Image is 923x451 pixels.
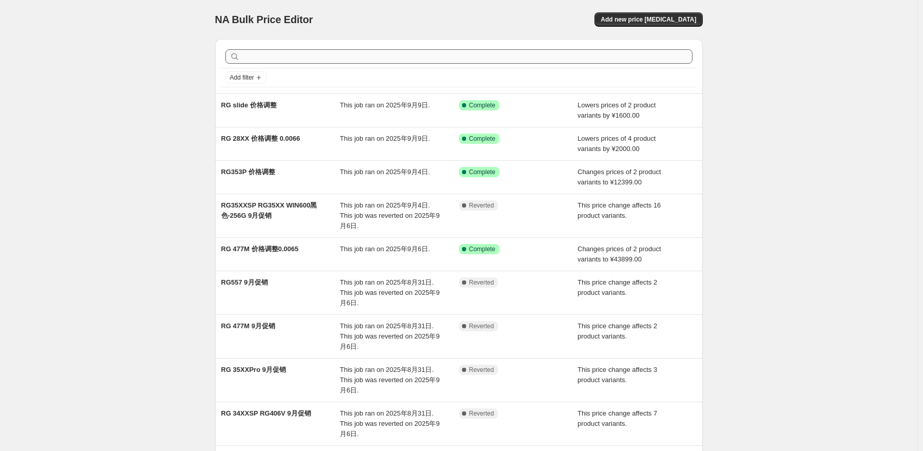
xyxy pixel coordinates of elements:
[578,366,657,384] span: This price change affects 3 product variants.
[230,73,254,82] span: Add filter
[578,168,661,186] span: Changes prices of 2 product variants to ¥12399.00
[340,366,439,394] span: This job ran on 2025年8月31日. This job was reverted on 2025年9月6日.
[340,201,439,230] span: This job ran on 2025年9月4日. This job was reverted on 2025年9月6日.
[578,278,657,296] span: This price change affects 2 product variants.
[221,278,268,286] span: RG557 9月促销
[340,245,430,253] span: This job ran on 2025年9月6日.
[578,135,656,153] span: Lowers prices of 4 product variants by ¥2000.00
[469,409,494,418] span: Reverted
[221,409,311,417] span: RG 34XXSP RG406V 9月促销
[578,201,661,219] span: This price change affects 16 product variants.
[578,409,657,427] span: This price change affects 7 product variants.
[225,71,266,84] button: Add filter
[215,14,313,25] span: NA Bulk Price Editor
[340,278,439,307] span: This job ran on 2025年8月31日. This job was reverted on 2025年9月6日.
[469,245,495,253] span: Complete
[469,168,495,176] span: Complete
[340,168,430,176] span: This job ran on 2025年9月4日.
[469,278,494,287] span: Reverted
[578,245,661,263] span: Changes prices of 2 product variants to ¥43899.00
[578,101,656,119] span: Lowers prices of 2 product variants by ¥1600.00
[221,201,317,219] span: RG35XXSP RG35XX WIN600黑色-256G 9月促销
[221,366,286,373] span: RG 35XXPro 9月促销
[340,322,439,350] span: This job ran on 2025年8月31日. This job was reverted on 2025年9月6日.
[340,135,430,142] span: This job ran on 2025年9月9日.
[469,135,495,143] span: Complete
[469,201,494,210] span: Reverted
[601,15,696,24] span: Add new price [MEDICAL_DATA]
[469,322,494,330] span: Reverted
[221,101,277,109] span: RG slide 价格调整
[221,245,299,253] span: RG 477M 价格调整0.0065
[221,168,275,176] span: RG353P 价格调整
[340,101,430,109] span: This job ran on 2025年9月9日.
[469,366,494,374] span: Reverted
[221,135,300,142] span: RG 28XX 价格调整 0.0066
[469,101,495,109] span: Complete
[578,322,657,340] span: This price change affects 2 product variants.
[221,322,275,330] span: RG 477M 9月促销
[594,12,702,27] button: Add new price [MEDICAL_DATA]
[340,409,439,438] span: This job ran on 2025年8月31日. This job was reverted on 2025年9月6日.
